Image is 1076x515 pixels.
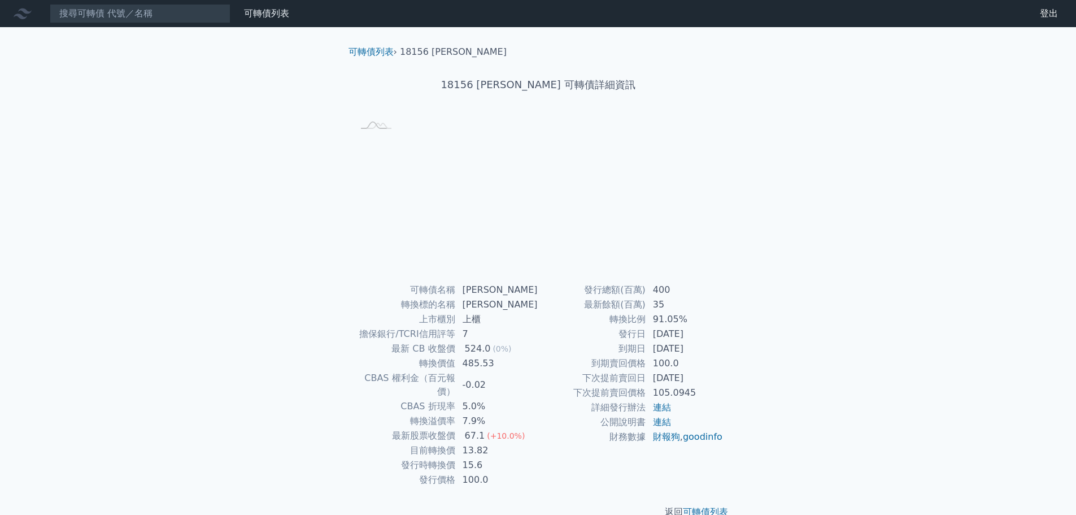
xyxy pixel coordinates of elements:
[653,417,671,427] a: 連結
[538,312,646,327] td: 轉換比例
[456,297,538,312] td: [PERSON_NAME]
[456,356,538,371] td: 485.53
[353,414,456,429] td: 轉換溢價率
[348,45,397,59] li: ›
[353,297,456,312] td: 轉換標的名稱
[353,458,456,473] td: 發行時轉換價
[646,430,724,444] td: ,
[683,431,722,442] a: goodinfo
[456,312,538,327] td: 上櫃
[456,399,538,414] td: 5.0%
[456,473,538,487] td: 100.0
[538,297,646,312] td: 最新餘額(百萬)
[353,473,456,487] td: 發行價格
[400,45,507,59] li: 18156 [PERSON_NAME]
[1031,5,1067,23] a: 登出
[653,402,671,413] a: 連結
[339,77,737,93] h1: 18156 [PERSON_NAME] 可轉債詳細資訊
[646,341,724,356] td: [DATE]
[538,400,646,415] td: 詳細發行辦法
[244,8,289,19] a: 可轉債列表
[50,4,230,23] input: 搜尋可轉債 代號／名稱
[538,415,646,430] td: 公開說明書
[456,371,538,399] td: -0.02
[646,283,724,297] td: 400
[353,371,456,399] td: CBAS 權利金（百元報價）
[646,327,724,341] td: [DATE]
[353,356,456,371] td: 轉換價值
[646,371,724,386] td: [DATE]
[353,429,456,443] td: 最新股票收盤價
[463,429,487,443] div: 67.1
[456,283,538,297] td: [PERSON_NAME]
[353,312,456,327] td: 上市櫃別
[646,356,724,371] td: 100.0
[348,46,394,57] a: 可轉債列表
[653,431,680,442] a: 財報狗
[353,443,456,458] td: 目前轉換價
[538,430,646,444] td: 財務數據
[456,458,538,473] td: 15.6
[456,327,538,341] td: 7
[353,341,456,356] td: 最新 CB 收盤價
[538,386,646,400] td: 下次提前賣回價格
[353,283,456,297] td: 可轉債名稱
[646,312,724,327] td: 91.05%
[538,371,646,386] td: 下次提前賣回日
[353,327,456,341] td: 擔保銀行/TCRI信用評等
[456,443,538,458] td: 13.82
[456,414,538,429] td: 7.9%
[538,327,646,341] td: 發行日
[646,297,724,312] td: 35
[493,344,511,353] span: (0%)
[538,341,646,356] td: 到期日
[353,399,456,414] td: CBAS 折現率
[538,283,646,297] td: 發行總額(百萬)
[538,356,646,371] td: 到期賣回價格
[463,342,493,356] div: 524.0
[646,386,724,400] td: 105.0945
[487,431,525,440] span: (+10.0%)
